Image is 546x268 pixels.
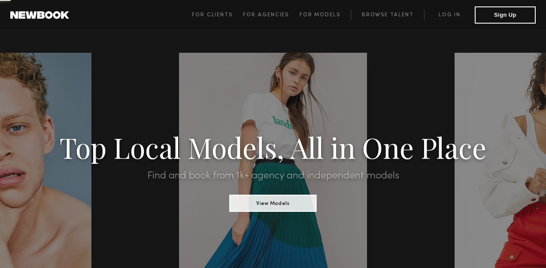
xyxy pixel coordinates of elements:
[192,10,243,20] a: For Clients
[300,12,340,18] span: For Models
[424,10,475,20] a: Log in
[41,171,505,181] h2: Find and book from 1k+ agency and independent models
[243,12,289,18] span: For Agencies
[41,134,505,160] h1: Top Local Models, All in One Place
[230,198,317,207] a: View Models
[192,12,233,18] span: For Clients
[351,10,424,20] a: Browse Talent
[243,10,299,20] a: For Agencies
[300,10,351,20] a: For Models
[475,6,536,24] button: Sign Up
[230,195,317,212] button: View Models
